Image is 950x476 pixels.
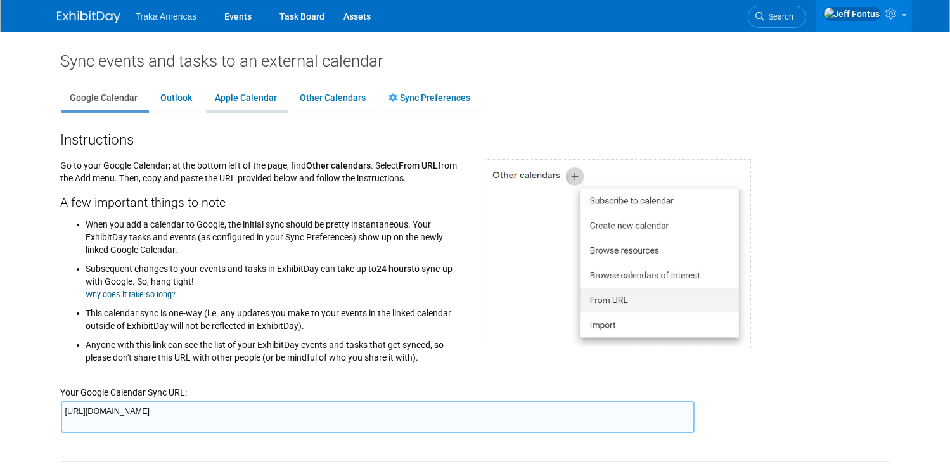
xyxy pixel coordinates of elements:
textarea: [URL][DOMAIN_NAME] [61,401,695,433]
img: Jeff Fontus [823,7,881,21]
div: Your Google Calendar Sync URL: [61,370,890,399]
span: Other calendars [307,160,371,170]
a: Apple Calendar [206,86,287,110]
span: Traka Americas [136,11,197,22]
a: Why does it take so long? [86,290,176,299]
img: ExhibitDay [57,11,120,23]
span: From URL [399,160,439,170]
li: Anyone with this link can see the list of your ExhibitDay events and tasks that get synced, so pl... [86,332,466,364]
a: Google Calendar [61,86,148,110]
div: A few important things to note [61,184,466,212]
span: 24 hours [377,264,412,274]
a: Outlook [151,86,202,110]
div: Go to your Google Calendar; at the bottom left of the page, find . Select from the Add menu. Then... [51,150,475,370]
a: Sync Preferences [380,86,480,110]
img: Google Calendar screen shot for adding external calendar [485,159,751,349]
div: Sync events and tasks to an external calendar [61,51,890,71]
a: Other Calendars [291,86,376,110]
span: Search [765,12,794,22]
li: When you add a calendar to Google, the initial sync should be pretty instantaneous. Your ExhibitD... [86,215,466,256]
a: Search [748,6,806,28]
li: This calendar sync is one-way (i.e. any updates you make to your events in the linked calendar ou... [86,300,466,332]
li: Subsequent changes to your events and tasks in ExhibitDay can take up to to sync-up with Google. ... [86,256,466,300]
div: Instructions [61,126,890,150]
